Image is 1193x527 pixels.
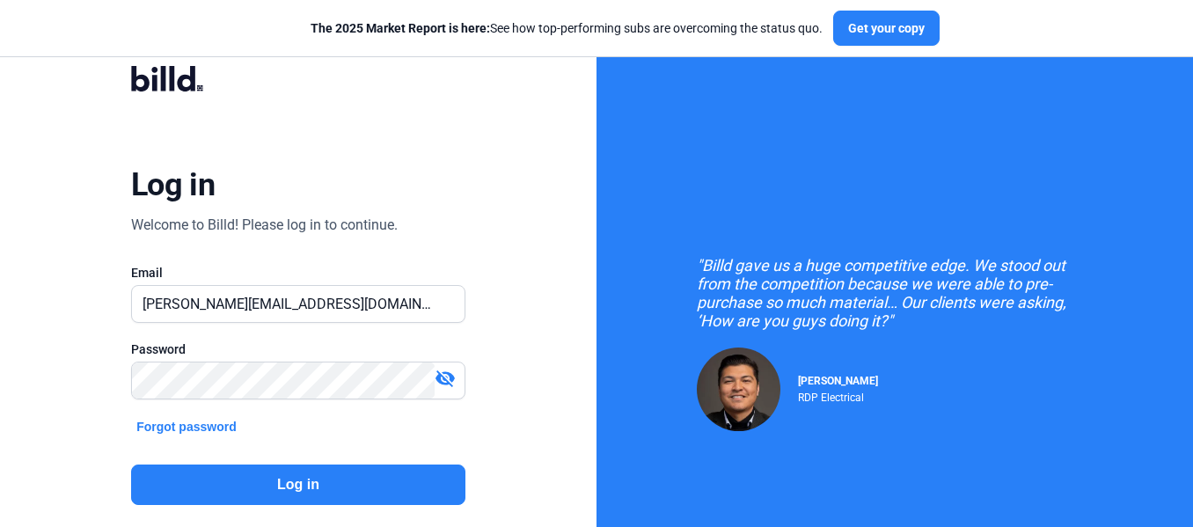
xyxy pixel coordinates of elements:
div: See how top-performing subs are overcoming the status quo. [311,19,823,37]
div: Log in [131,165,215,204]
button: Forgot password [131,417,242,436]
div: Welcome to Billd! Please log in to continue. [131,215,398,236]
button: Log in [131,465,465,505]
button: Get your copy [833,11,940,46]
img: Raul Pacheco [697,348,780,431]
mat-icon: visibility_off [435,368,456,389]
span: The 2025 Market Report is here: [311,21,490,35]
div: Email [131,264,465,282]
div: "Billd gave us a huge competitive edge. We stood out from the competition because we were able to... [697,256,1093,330]
div: RDP Electrical [798,387,878,404]
span: [PERSON_NAME] [798,375,878,387]
div: Password [131,340,465,358]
